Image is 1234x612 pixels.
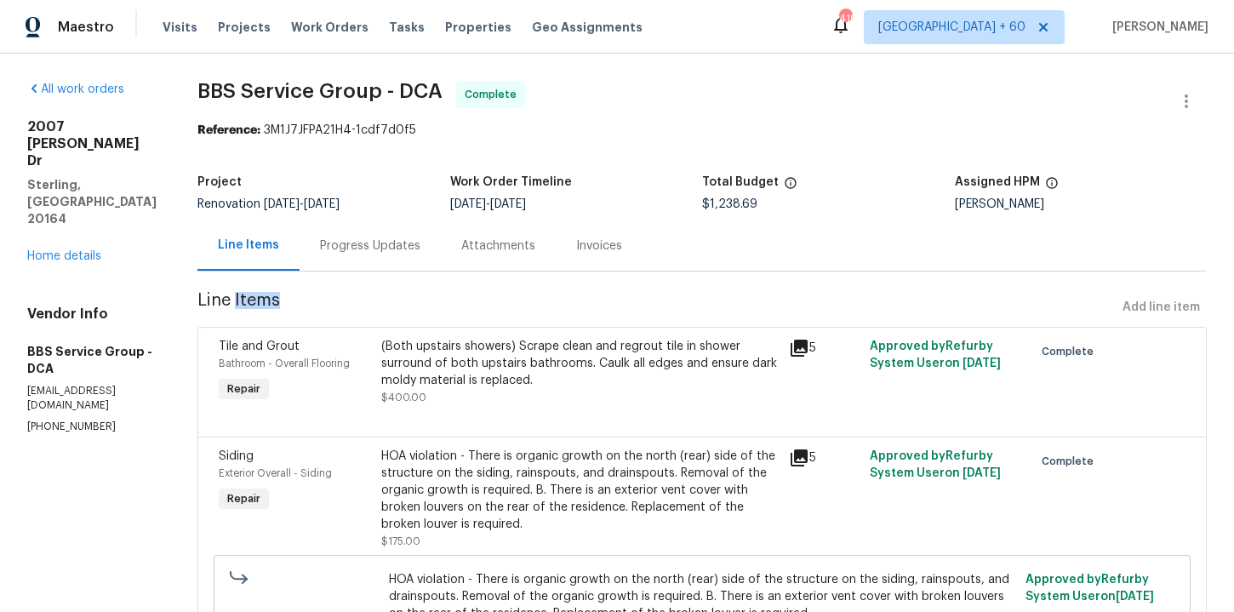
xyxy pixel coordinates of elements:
div: (Both upstairs showers) Scrape clean and regrout tile in shower surround of both upstairs bathroo... [381,338,778,389]
span: Tile and Grout [219,340,300,352]
h2: 2007 [PERSON_NAME] Dr [27,118,157,169]
span: Complete [465,86,523,103]
span: [DATE] [490,198,526,210]
span: BBS Service Group - DCA [197,81,443,101]
span: [DATE] [304,198,340,210]
span: The total cost of line items that have been proposed by Opendoor. This sum includes line items th... [784,176,797,198]
div: [PERSON_NAME] [955,198,1208,210]
div: HOA violation - There is organic growth on the north (rear) side of the structure on the siding, ... [381,448,778,533]
span: Siding [219,450,254,462]
span: $175.00 [381,536,420,546]
div: Line Items [218,237,279,254]
span: Exterior Overall - Siding [219,468,332,478]
span: - [450,198,526,210]
span: Maestro [58,19,114,36]
p: [PHONE_NUMBER] [27,420,157,434]
span: Visits [163,19,197,36]
span: Tasks [389,21,425,33]
span: [DATE] [264,198,300,210]
span: [DATE] [450,198,486,210]
span: Approved by Refurby System User on [870,340,1001,369]
div: 5 [789,338,860,358]
span: - [264,198,340,210]
span: Properties [445,19,511,36]
h5: Project [197,176,242,188]
span: Repair [220,380,267,398]
span: The hpm assigned to this work order. [1045,176,1059,198]
span: Projects [218,19,271,36]
h5: Total Budget [702,176,779,188]
span: $1,238.69 [702,198,757,210]
span: Renovation [197,198,340,210]
div: Invoices [576,237,622,255]
span: [DATE] [963,467,1001,479]
span: [DATE] [1116,591,1154,603]
span: Approved by Refurby System User on [870,450,1001,479]
span: Geo Assignments [532,19,643,36]
h5: BBS Service Group - DCA [27,343,157,377]
div: 419 [839,10,851,27]
p: [EMAIL_ADDRESS][DOMAIN_NAME] [27,384,157,413]
span: Complete [1042,343,1100,360]
h5: Work Order Timeline [450,176,572,188]
span: [GEOGRAPHIC_DATA] + 60 [878,19,1025,36]
span: Repair [220,490,267,507]
h5: Sterling, [GEOGRAPHIC_DATA] 20164 [27,176,157,227]
span: Complete [1042,453,1100,470]
span: Approved by Refurby System User on [1025,574,1154,603]
div: 3M1J7JFPA21H4-1cdf7d0f5 [197,122,1207,139]
b: Reference: [197,124,260,136]
span: Work Orders [291,19,368,36]
div: 5 [789,448,860,468]
span: [PERSON_NAME] [1105,19,1208,36]
span: [DATE] [963,357,1001,369]
div: Attachments [461,237,535,255]
span: $400.00 [381,392,426,403]
div: Progress Updates [320,237,420,255]
a: Home details [27,250,101,262]
span: Line Items [197,292,1116,323]
a: All work orders [27,83,124,95]
span: Bathroom - Overall Flooring [219,358,350,369]
h4: Vendor Info [27,306,157,323]
h5: Assigned HPM [955,176,1040,188]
